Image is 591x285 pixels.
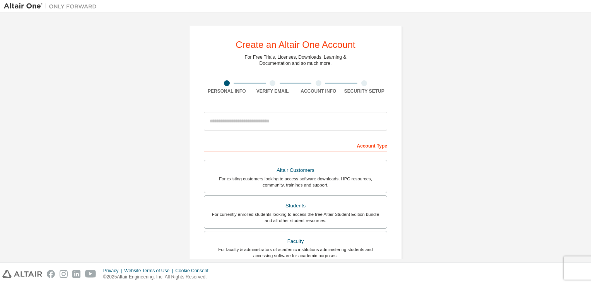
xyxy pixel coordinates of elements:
[175,268,213,274] div: Cookie Consent
[47,270,55,278] img: facebook.svg
[209,200,382,211] div: Students
[204,139,387,151] div: Account Type
[250,88,296,94] div: Verify Email
[236,40,355,49] div: Create an Altair One Account
[60,270,68,278] img: instagram.svg
[209,236,382,247] div: Faculty
[124,268,175,274] div: Website Terms of Use
[245,54,347,66] div: For Free Trials, Licenses, Downloads, Learning & Documentation and so much more.
[295,88,342,94] div: Account Info
[2,270,42,278] img: altair_logo.svg
[85,270,96,278] img: youtube.svg
[209,211,382,224] div: For currently enrolled students looking to access the free Altair Student Edition bundle and all ...
[204,88,250,94] div: Personal Info
[4,2,101,10] img: Altair One
[103,268,124,274] div: Privacy
[209,176,382,188] div: For existing customers looking to access software downloads, HPC resources, community, trainings ...
[103,274,213,280] p: © 2025 Altair Engineering, Inc. All Rights Reserved.
[209,246,382,259] div: For faculty & administrators of academic institutions administering students and accessing softwa...
[342,88,388,94] div: Security Setup
[72,270,80,278] img: linkedin.svg
[209,165,382,176] div: Altair Customers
